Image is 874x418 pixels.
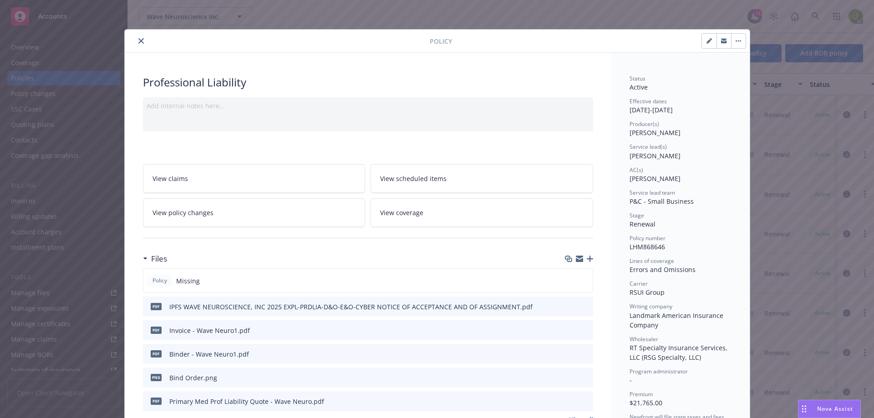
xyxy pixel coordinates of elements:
span: Effective dates [630,97,667,105]
span: AC(s) [630,166,643,174]
span: Errors and Omissions [630,265,696,274]
button: download file [567,397,574,406]
div: Primary Med Prof Liability Quote - Wave Neuro.pdf [169,397,324,406]
span: Active [630,83,648,91]
a: View claims [143,164,366,193]
div: Binder - Wave Neuro1.pdf [169,349,249,359]
span: Policy [151,277,169,285]
div: Professional Liability [143,75,593,90]
span: View coverage [380,208,423,217]
span: Policy [430,36,452,46]
span: Landmark American Insurance Company [630,311,725,329]
span: Stage [630,212,644,219]
h3: Files [151,253,167,265]
span: Nova Assist [817,405,853,413]
span: View policy changes [152,208,213,217]
div: Invoice - Wave Neuro1.pdf [169,326,250,335]
button: close [136,35,147,46]
span: View claims [152,174,188,183]
span: Program administrator [630,368,688,375]
span: Policy number [630,234,666,242]
a: View policy changes [143,198,366,227]
button: Nova Assist [798,400,861,418]
a: View scheduled items [371,164,593,193]
span: P&C - Small Business [630,197,694,206]
span: pdf [151,303,162,310]
a: View coverage [371,198,593,227]
div: Files [143,253,167,265]
button: download file [567,373,574,383]
span: Renewal [630,220,655,228]
span: Service lead team [630,189,675,196]
span: RSUI Group [630,288,665,297]
span: Carrier [630,280,648,287]
button: preview file [581,326,589,335]
span: pdf [151,327,162,333]
span: [PERSON_NAME] [630,128,681,137]
div: IPFS WAVE NEUROSCIENCE, INC 2025 EXPL-PRDLIA-D&O-E&O-CYBER NOTICE OF ACCEPTANCE AND OF ASSIGNMENT... [169,302,533,312]
span: $21,765.00 [630,398,662,407]
span: Wholesaler [630,335,658,343]
span: pdf [151,398,162,404]
span: Service lead(s) [630,143,667,151]
button: download file [567,349,574,359]
span: RT Specialty Insurance Services, LLC (RSG Specialty, LLC) [630,343,729,362]
button: preview file [581,397,589,406]
span: - [630,376,632,384]
span: [PERSON_NAME] [630,151,681,160]
div: Bind Order.png [169,373,217,383]
span: Producer(s) [630,120,659,128]
button: preview file [581,373,589,383]
button: download file [567,326,574,335]
button: preview file [581,302,589,312]
span: LHM868646 [630,242,665,251]
span: Writing company [630,302,672,310]
span: png [151,374,162,381]
span: Lines of coverage [630,257,674,265]
span: [PERSON_NAME] [630,174,681,183]
button: download file [567,302,574,312]
span: Missing [176,276,200,286]
div: Drag to move [798,400,810,418]
div: [DATE] - [DATE] [630,97,732,115]
span: View scheduled items [380,174,447,183]
span: Status [630,75,645,82]
span: pdf [151,350,162,357]
span: Premium [630,390,653,398]
button: preview file [581,349,589,359]
div: Add internal notes here... [147,101,589,111]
